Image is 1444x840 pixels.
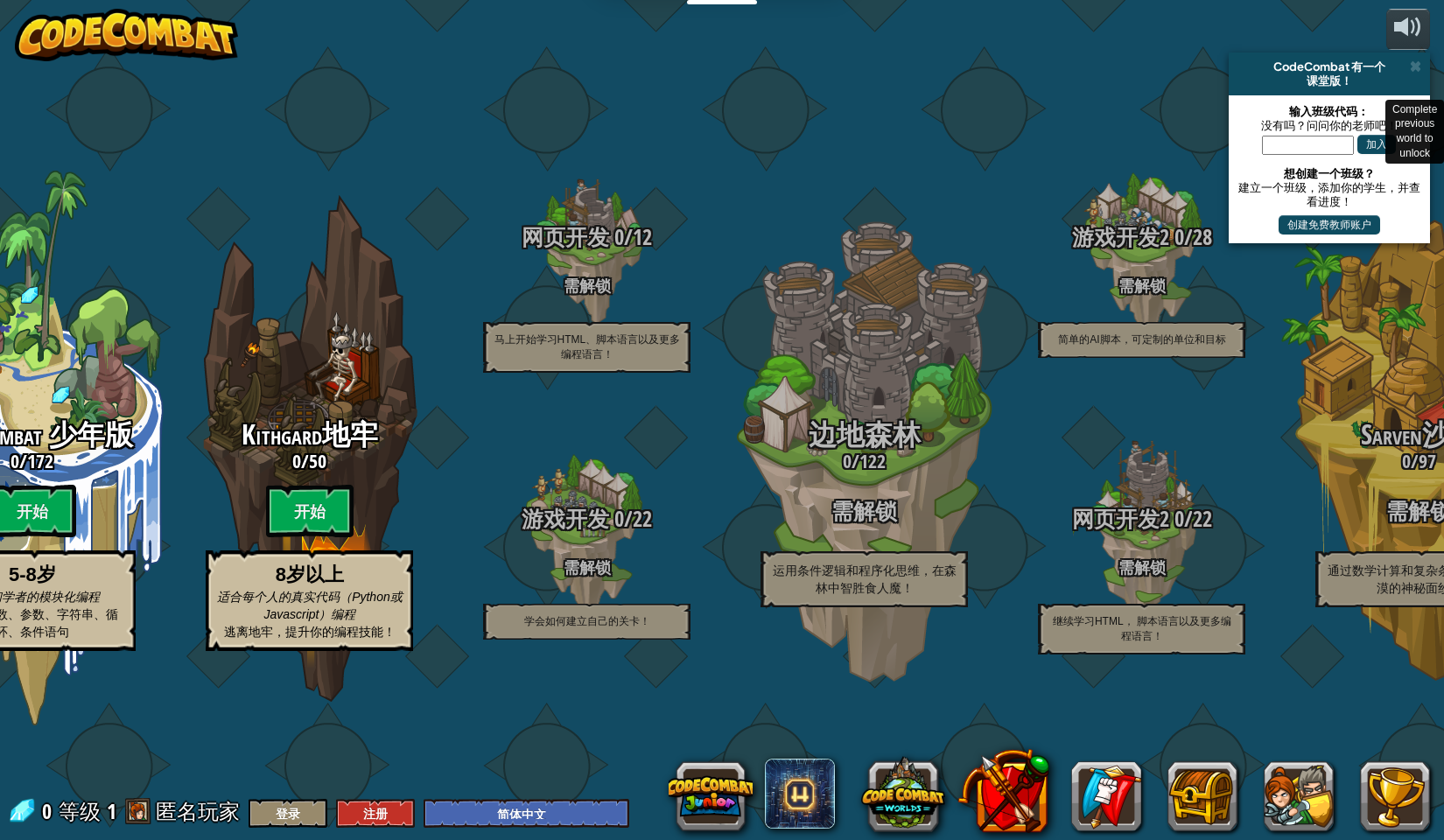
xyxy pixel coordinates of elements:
[494,333,681,360] span: 马上开始学习HTML、脚本语言以及更多编程语言！
[1053,615,1231,642] span: 继续学习HTML， 脚本语言以及更多编程语言！
[1236,59,1423,73] div: CodeCombat 有一个
[1419,448,1436,474] span: 97
[1003,507,1280,531] h3: /
[448,559,726,576] h4: 需解锁
[292,448,301,474] span: 0
[249,799,327,828] button: 登录
[1169,504,1184,534] span: 0
[1003,277,1280,294] h4: 需解锁
[224,625,396,639] span: 逃离地牢，提升你的编程技能！
[1193,504,1212,534] span: 22
[11,448,19,474] span: 0
[1003,559,1280,576] h4: 需解锁
[448,226,726,249] h3: /
[843,448,852,474] span: 0
[1402,448,1411,474] span: 0
[633,504,652,534] span: 22
[1003,226,1280,249] h3: /
[1237,104,1421,118] div: 输入班级代码：
[217,590,403,621] span: 适合每个人的真实代码（Python或Javascript）编程
[1193,222,1212,252] span: 28
[448,277,726,294] h4: 需解锁
[1357,135,1396,154] button: 加入
[1072,222,1169,252] span: 游戏开发2
[448,507,726,531] h3: /
[1237,180,1421,208] div: 建立一个班级，添加你的学生，并查看进度！
[524,615,650,627] span: 学会如何建立自己的关卡！
[1058,333,1225,346] span: 简单的AI脚本，可定制的单位和目标
[107,797,116,825] span: 1
[171,451,448,472] h3: /
[522,222,609,252] span: 网页开发
[726,451,1003,472] h3: /
[609,504,624,534] span: 0
[633,222,652,252] span: 12
[809,416,921,453] span: 边地森林
[276,563,344,585] strong: 8岁以上
[726,500,1003,523] h3: 需解锁
[1072,504,1169,534] span: 网页开发2
[609,222,624,252] span: 0
[1279,215,1380,234] button: 创建免费教师账户
[171,171,448,725] div: Complete previous world to unlock
[266,485,354,537] btn: 开始
[59,797,101,826] span: 等级
[1386,9,1430,50] button: 音量调节
[309,448,326,474] span: 50
[1385,100,1444,164] div: Complete previous world to unlock
[1236,73,1423,87] div: 课堂版！
[1237,118,1421,132] div: 没有吗？问问你的老师吧！
[156,797,240,825] span: 匿名玩家
[15,9,239,61] img: CodeCombat - Learn how to code by playing a game
[522,504,609,534] span: 游戏开发
[9,563,56,585] strong: 5-8岁
[1237,166,1421,180] div: 想创建一个班级？
[242,416,378,453] span: Kithgard地牢
[27,448,53,474] span: 172
[42,797,57,825] span: 0
[859,448,886,474] span: 122
[336,799,415,828] button: 注册
[773,563,957,595] span: 运用条件逻辑和程序化思维，在森林中智胜食人魔！
[1169,222,1184,252] span: 0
